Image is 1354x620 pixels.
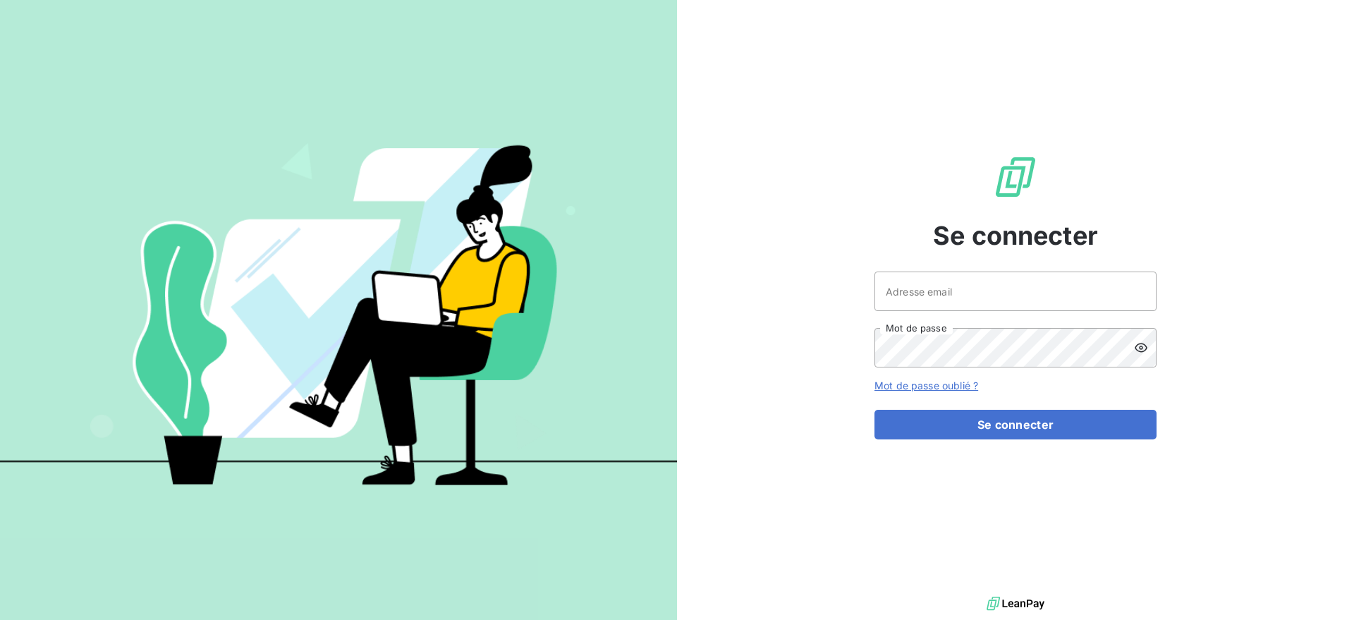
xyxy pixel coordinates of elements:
img: logo [987,593,1044,614]
img: Logo LeanPay [993,154,1038,200]
a: Mot de passe oublié ? [874,379,978,391]
button: Se connecter [874,410,1157,439]
input: placeholder [874,272,1157,311]
span: Se connecter [933,217,1098,255]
